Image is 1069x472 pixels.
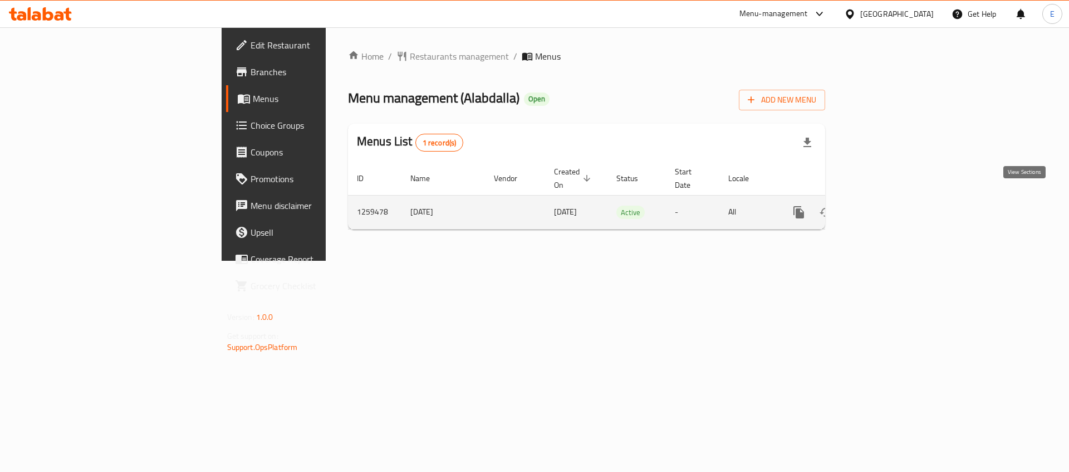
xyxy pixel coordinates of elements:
div: Export file [794,129,821,156]
span: Menu disclaimer [251,199,391,212]
span: Menu management ( Alabdalla ) [348,85,519,110]
a: Menu disclaimer [226,192,400,219]
div: Active [616,206,645,219]
h2: Menus List [357,133,463,152]
table: enhanced table [348,162,901,230]
span: Active [616,206,645,219]
span: [DATE] [554,205,577,219]
span: Promotions [251,172,391,186]
span: Menus [535,50,561,63]
a: Coupons [226,139,400,166]
a: Choice Groups [226,112,400,139]
nav: breadcrumb [348,50,825,63]
a: Branches [226,59,400,85]
span: Open [524,94,550,104]
th: Actions [777,162,901,196]
span: Branches [251,65,391,79]
div: Menu-management [739,7,808,21]
div: Total records count [415,134,464,152]
span: Choice Groups [251,119,391,132]
span: Created On [554,165,594,192]
span: Status [616,172,653,185]
span: Coupons [251,145,391,159]
button: Change Status [812,199,839,226]
button: more [786,199,812,226]
span: E [1050,8,1055,20]
span: Start Date [675,165,706,192]
span: Locale [728,172,763,185]
a: Coverage Report [226,246,400,273]
a: Upsell [226,219,400,246]
a: Edit Restaurant [226,32,400,59]
a: Support.OpsPlatform [227,340,298,354]
a: Restaurants management [396,50,509,63]
button: Add New Menu [739,90,825,110]
span: Add New Menu [748,93,816,107]
span: 1 record(s) [416,138,463,148]
span: Vendor [494,172,532,185]
span: Grocery Checklist [251,279,391,293]
span: Edit Restaurant [251,38,391,52]
span: Upsell [251,226,391,239]
div: [GEOGRAPHIC_DATA] [860,8,934,20]
td: All [719,195,777,229]
span: Menus [253,92,391,105]
span: Name [410,172,444,185]
a: Grocery Checklist [226,273,400,299]
td: - [666,195,719,229]
a: Menus [226,85,400,112]
div: Open [524,93,550,106]
a: Promotions [226,166,400,192]
span: Get support on: [227,329,278,343]
td: [DATE] [401,195,485,229]
span: Restaurants management [410,50,509,63]
span: ID [357,172,378,185]
span: Coverage Report [251,252,391,266]
span: 1.0.0 [256,310,273,324]
span: Version: [227,310,254,324]
li: / [513,50,517,63]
